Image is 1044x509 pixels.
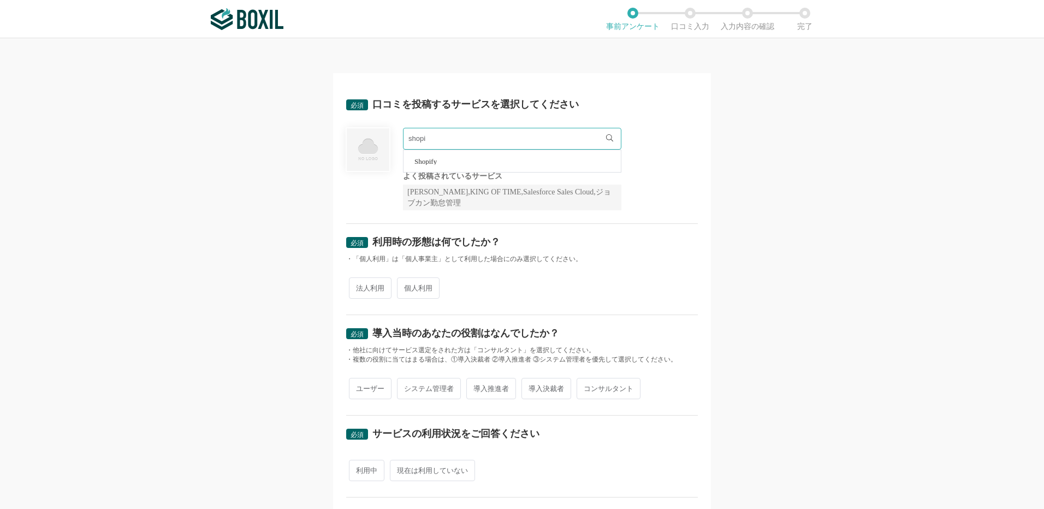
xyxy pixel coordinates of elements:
[346,346,698,355] div: ・他社に向けてサービス選定をされた方は「コンサルタント」を選択してください。
[719,8,776,31] li: 入力内容の確認
[351,102,364,109] span: 必須
[346,355,698,364] div: ・複数の役割に当てはまる場合は、①導入決裁者 ②導入推進者 ③システム管理者を優先して選択してください。
[414,158,437,165] span: Shopify
[349,460,384,481] span: 利用中
[349,378,391,399] span: ユーザー
[397,378,461,399] span: システム管理者
[351,239,364,247] span: 必須
[211,8,283,30] img: ボクシルSaaS_ロゴ
[403,173,621,180] div: よく投稿されているサービス
[604,8,661,31] li: 事前アンケート
[351,330,364,338] span: 必須
[349,277,391,299] span: 法人利用
[403,128,621,150] input: サービス名で検索
[577,378,640,399] span: コンサルタント
[661,8,719,31] li: 口コミ入力
[397,277,440,299] span: 個人利用
[521,378,571,399] span: 導入決裁者
[351,431,364,439] span: 必須
[372,237,500,247] div: 利用時の形態は何でしたか？
[372,99,579,109] div: 口コミを投稿するサービスを選択してください
[346,254,698,264] div: ・「個人利用」は「個人事業主」として利用した場合にのみ選択してください。
[403,185,621,210] div: [PERSON_NAME],KING OF TIME,Salesforce Sales Cloud,ジョブカン勤怠管理
[372,429,539,439] div: サービスの利用状況をご回答ください
[390,460,475,481] span: 現在は利用していない
[372,328,559,338] div: 導入当時のあなたの役割はなんでしたか？
[466,378,516,399] span: 導入推進者
[776,8,833,31] li: 完了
